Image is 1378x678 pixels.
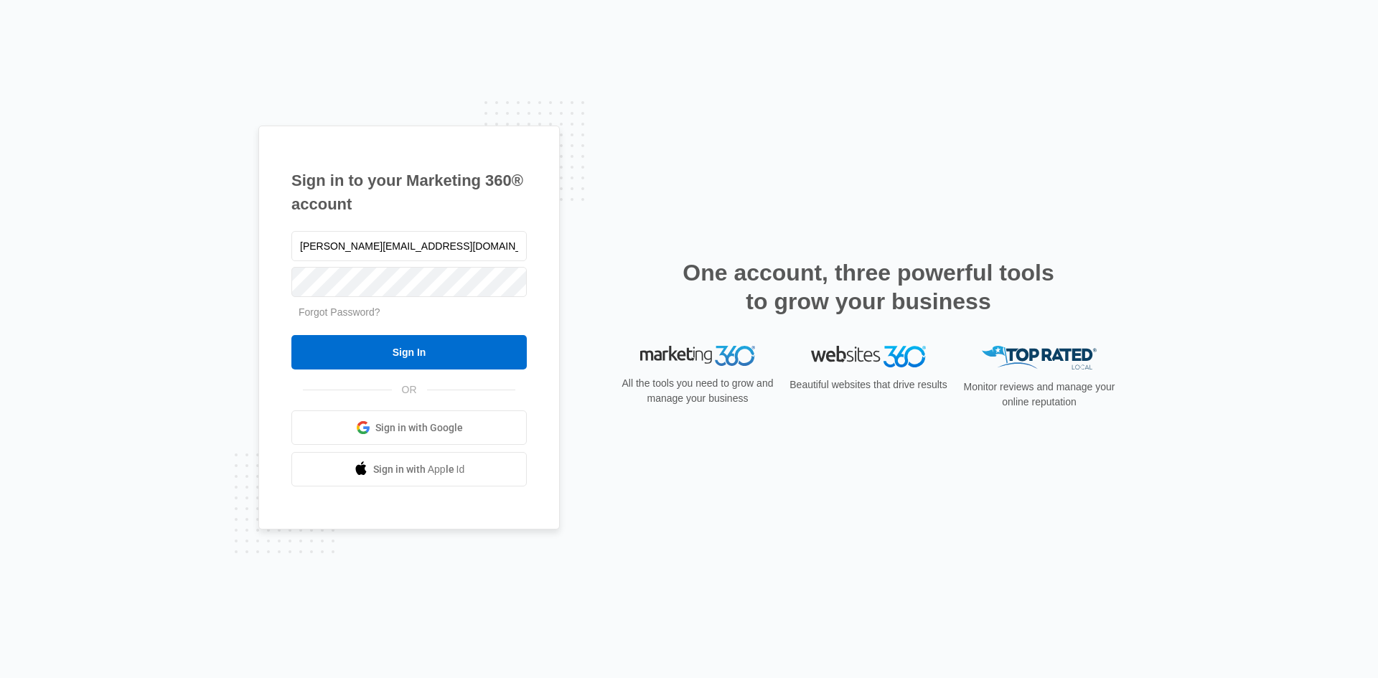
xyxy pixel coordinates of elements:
span: Sign in with Google [375,420,463,435]
span: OR [392,382,427,397]
img: Websites 360 [811,346,926,367]
img: Marketing 360 [640,346,755,366]
span: Sign in with Apple Id [373,462,465,477]
a: Sign in with Apple Id [291,452,527,486]
p: Beautiful websites that drive results [788,377,949,392]
input: Sign In [291,335,527,369]
a: Forgot Password? [299,306,380,318]
img: Top Rated Local [982,346,1097,369]
a: Sign in with Google [291,410,527,445]
h1: Sign in to your Marketing 360® account [291,169,527,216]
p: Monitor reviews and manage your online reputation [959,380,1120,410]
h2: One account, three powerful tools to grow your business [678,258,1059,316]
p: All the tools you need to grow and manage your business [617,376,778,406]
input: Email [291,231,527,261]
